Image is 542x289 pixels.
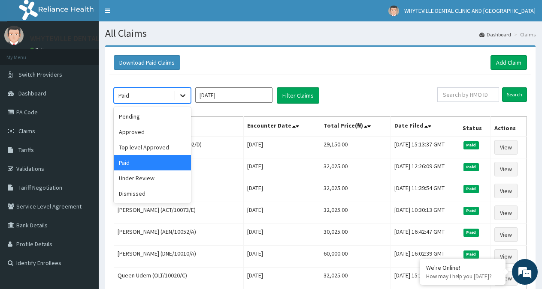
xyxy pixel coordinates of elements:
[243,246,320,268] td: [DATE]
[18,71,62,78] span: Switch Providers
[243,224,320,246] td: [DATE]
[114,246,244,268] td: [PERSON_NAME] (DNE/10010/A)
[277,87,319,104] button: Filter Claims
[491,117,527,137] th: Actions
[494,162,518,176] a: View
[320,224,391,246] td: 30,025.00
[494,140,518,155] a: View
[320,158,391,180] td: 32,025.00
[463,163,479,171] span: Paid
[391,158,459,180] td: [DATE] 12:26:09 GMT
[463,250,479,258] span: Paid
[114,109,191,124] div: Pending
[4,26,24,45] img: User Image
[391,136,459,158] td: [DATE] 15:13:37 GMT
[30,35,212,42] p: WHYTEVILLE DENTAL CLINIC AND [GEOGRAPHIC_DATA]
[459,117,491,137] th: Status
[243,180,320,202] td: [DATE]
[114,140,191,155] div: Top level Approved
[437,87,499,102] input: Search by HMO ID
[18,89,46,97] span: Dashboard
[391,117,459,137] th: Date Filed
[105,28,536,39] h1: All Claims
[114,186,191,201] div: Dismissed
[391,180,459,202] td: [DATE] 11:39:54 GMT
[388,6,399,16] img: User Image
[463,229,479,236] span: Paid
[30,47,51,53] a: Online
[391,202,459,224] td: [DATE] 10:30:13 GMT
[243,158,320,180] td: [DATE]
[114,224,244,246] td: [PERSON_NAME] (AEN/10052/A)
[114,124,191,140] div: Approved
[463,185,479,193] span: Paid
[391,246,459,268] td: [DATE] 16:02:39 GMT
[243,202,320,224] td: [DATE]
[114,155,191,170] div: Paid
[243,117,320,137] th: Encounter Date
[494,249,518,264] a: View
[114,202,244,224] td: [PERSON_NAME] (ACT/10073/E)
[320,202,391,224] td: 32,025.00
[18,184,62,191] span: Tariff Negotiation
[426,273,499,280] p: How may I help you today?
[4,196,164,226] textarea: Type your message and hit 'Enter'
[18,127,35,135] span: Claims
[114,170,191,186] div: Under Review
[195,87,273,103] input: Select Month and Year
[320,136,391,158] td: 29,150.00
[463,141,479,149] span: Paid
[494,227,518,242] a: View
[320,117,391,137] th: Total Price(₦)
[494,206,518,220] a: View
[18,146,34,154] span: Tariffs
[320,180,391,202] td: 32,025.00
[463,207,479,215] span: Paid
[114,55,180,70] button: Download Paid Claims
[243,136,320,158] td: [DATE]
[491,55,527,70] a: Add Claim
[426,264,499,271] div: We're Online!
[16,43,35,64] img: d_794563401_company_1708531726252_794563401
[50,89,118,175] span: We're online!
[320,246,391,268] td: 60,000.00
[494,184,518,198] a: View
[479,31,511,38] a: Dashboard
[512,31,536,38] li: Claims
[502,87,527,102] input: Search
[118,91,129,100] div: Paid
[404,7,536,15] span: WHYTEVILLE DENTAL CLINIC AND [GEOGRAPHIC_DATA]
[391,224,459,246] td: [DATE] 16:42:47 GMT
[141,4,161,25] div: Minimize live chat window
[45,48,144,59] div: Chat with us now
[494,271,518,286] a: View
